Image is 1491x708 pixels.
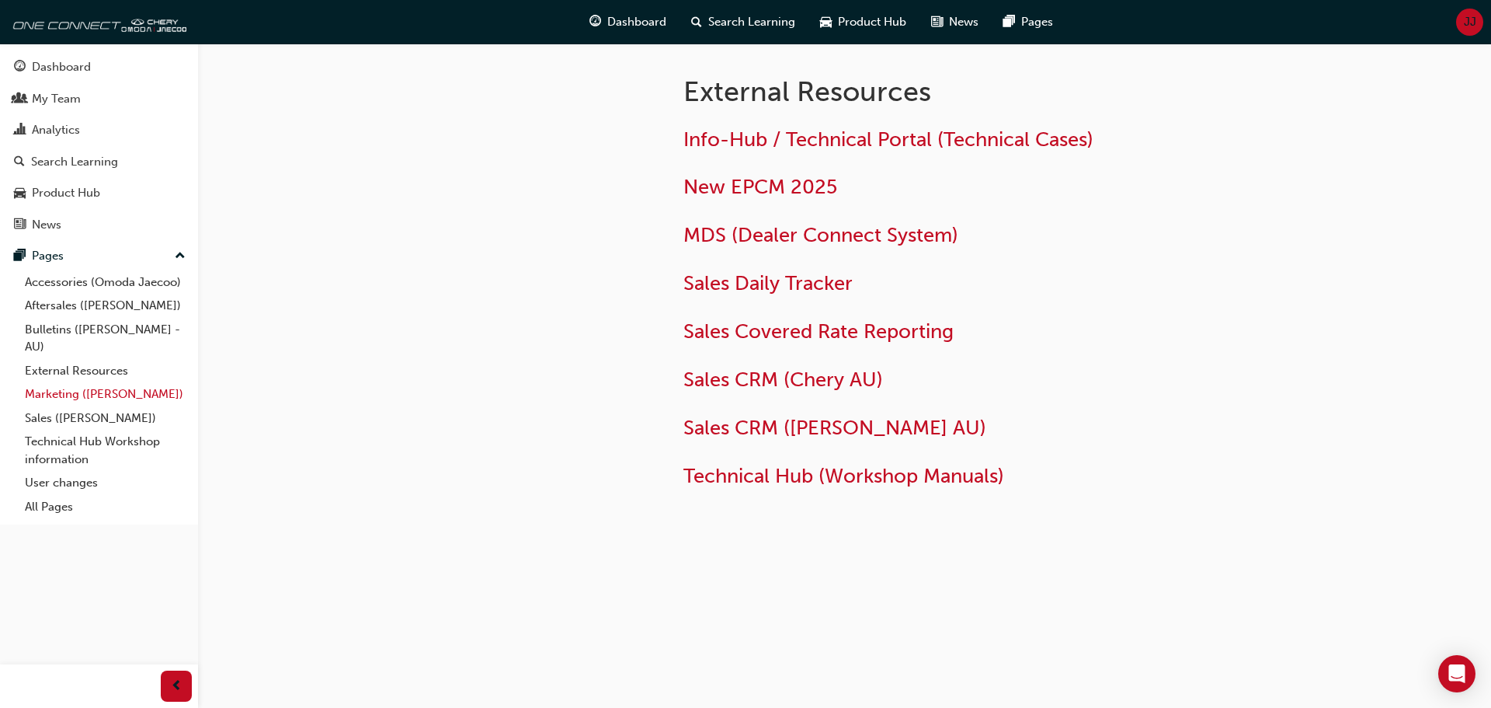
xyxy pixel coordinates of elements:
div: My Team [32,90,81,108]
span: pages-icon [1003,12,1015,32]
a: Bulletins ([PERSON_NAME] - AU) [19,318,192,359]
a: Sales Covered Rate Reporting [683,319,954,344]
a: pages-iconPages [991,6,1065,38]
a: New EPCM 2025 [683,175,837,199]
a: Dashboard [6,53,192,82]
span: car-icon [14,187,26,201]
div: Search Learning [31,153,118,171]
div: Product Hub [32,184,100,202]
a: Sales Daily Tracker [683,271,853,295]
button: DashboardMy TeamAnalyticsSearch LearningProduct HubNews [6,50,192,242]
div: Pages [32,247,64,265]
a: Info-Hub / Technical Portal (Technical Cases) [683,127,1093,152]
span: news-icon [931,12,943,32]
a: Technical Hub (Workshop Manuals) [683,464,1004,488]
a: External Resources [19,359,192,383]
span: Search Learning [708,13,795,31]
button: Pages [6,242,192,270]
span: News [949,13,978,31]
a: MDS (Dealer Connect System) [683,223,958,247]
h1: External Resources [683,75,1193,109]
a: car-iconProduct Hub [808,6,919,38]
span: JJ [1464,13,1476,31]
span: car-icon [820,12,832,32]
span: news-icon [14,218,26,232]
a: Sales CRM (Chery AU) [683,368,883,392]
a: search-iconSearch Learning [679,6,808,38]
a: News [6,211,192,239]
a: Sales ([PERSON_NAME]) [19,406,192,431]
a: Product Hub [6,179,192,208]
img: oneconnect [8,6,186,37]
span: search-icon [691,12,702,32]
a: news-iconNews [919,6,991,38]
span: Pages [1021,13,1053,31]
span: pages-icon [14,249,26,263]
span: search-icon [14,155,25,169]
span: guage-icon [14,61,26,75]
span: up-icon [175,246,186,267]
a: Search Learning [6,148,192,176]
a: Accessories (Omoda Jaecoo) [19,270,192,295]
div: Dashboard [32,58,91,76]
a: Aftersales ([PERSON_NAME]) [19,294,192,318]
div: Open Intercom Messenger [1438,655,1475,692]
div: News [32,216,61,234]
a: User changes [19,471,192,495]
a: guage-iconDashboard [577,6,679,38]
button: JJ [1456,9,1483,36]
a: All Pages [19,495,192,519]
span: chart-icon [14,124,26,138]
span: Product Hub [838,13,906,31]
a: Marketing ([PERSON_NAME]) [19,382,192,406]
span: prev-icon [171,677,182,696]
span: people-icon [14,92,26,106]
a: Technical Hub Workshop information [19,430,192,471]
span: guage-icon [589,12,601,32]
span: Dashboard [607,13,666,31]
a: Analytics [6,116,192,145]
a: My Team [6,85,192,113]
div: Analytics [32,121,80,139]
a: Sales CRM ([PERSON_NAME] AU) [683,416,986,440]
